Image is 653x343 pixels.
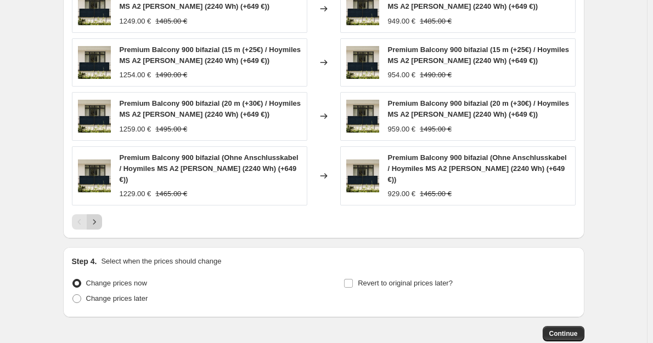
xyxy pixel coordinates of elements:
[78,46,111,79] img: MeyerBurger800WattBalkonkraftwerk_80x.webp
[420,188,452,199] strike: 1465.00 €
[72,256,97,267] h2: Step 4.
[388,153,567,184] span: Premium Balcony 900 bifazial (Ohne Anschlusskabel / Hoymiles MS A2 [PERSON_NAME] (2240 Wh) (+649 €))
[86,279,147,287] span: Change prices now
[120,153,299,184] span: Premium Balcony 900 bifazial (Ohne Anschlusskabel / Hoymiles MS A2 [PERSON_NAME] (2240 Wh) (+649 €))
[388,188,416,199] div: 929.00 €
[388,45,570,65] span: Premium Balcony 900 bifazial (15 m (+25€) / Hoymiles MS A2 [PERSON_NAME] (2240 Wh) (+649 €))
[78,159,111,192] img: MeyerBurger800WattBalkonkraftwerk_80x.webp
[388,70,416,81] div: 954.00 €
[120,99,301,118] span: Premium Balcony 900 bifazial (20 m (+30€) / Hoymiles MS A2 [PERSON_NAME] (2240 Wh) (+649 €))
[358,279,453,287] span: Revert to original prices later?
[155,188,187,199] strike: 1465.00 €
[388,99,570,118] span: Premium Balcony 900 bifazial (20 m (+30€) / Hoymiles MS A2 [PERSON_NAME] (2240 Wh) (+649 €))
[543,326,584,341] button: Continue
[155,16,187,27] strike: 1485.00 €
[120,45,301,65] span: Premium Balcony 900 bifazial (15 m (+25€) / Hoymiles MS A2 [PERSON_NAME] (2240 Wh) (+649 €))
[549,329,578,338] span: Continue
[346,159,379,192] img: MeyerBurger800WattBalkonkraftwerk_80x.webp
[420,16,452,27] strike: 1485.00 €
[388,124,416,135] div: 959.00 €
[346,46,379,79] img: MeyerBurger800WattBalkonkraftwerk_80x.webp
[420,124,452,135] strike: 1495.00 €
[346,100,379,133] img: MeyerBurger800WattBalkonkraftwerk_80x.webp
[72,214,102,230] nav: Pagination
[86,294,148,302] span: Change prices later
[120,70,151,81] div: 1254.00 €
[388,16,416,27] div: 949.00 €
[155,124,187,135] strike: 1495.00 €
[101,256,221,267] p: Select when the prices should change
[120,188,151,199] div: 1229.00 €
[87,214,102,230] button: Next
[420,70,452,81] strike: 1490.00 €
[155,70,187,81] strike: 1490.00 €
[78,100,111,133] img: MeyerBurger800WattBalkonkraftwerk_80x.webp
[120,16,151,27] div: 1249.00 €
[120,124,151,135] div: 1259.00 €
